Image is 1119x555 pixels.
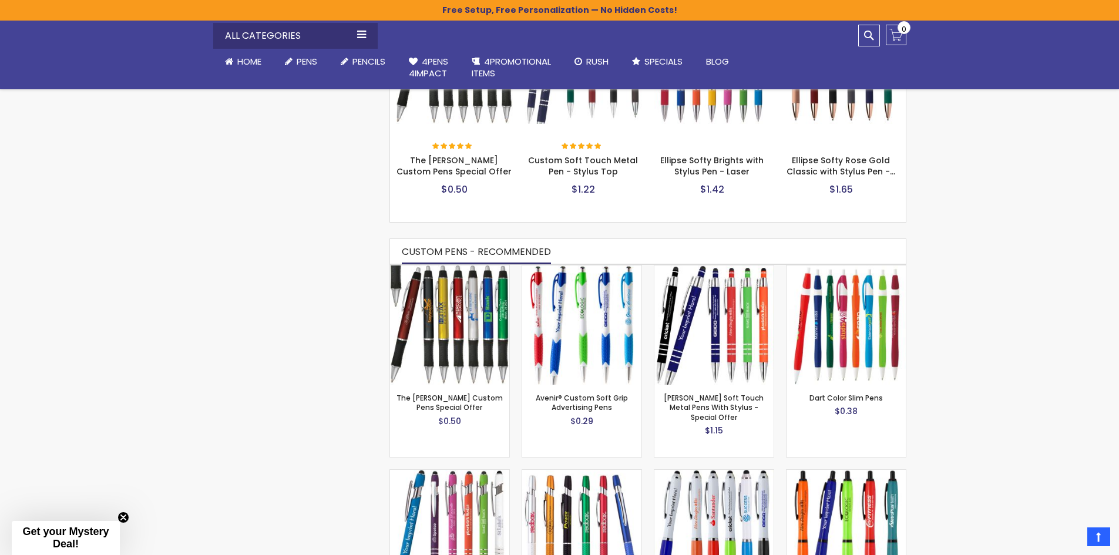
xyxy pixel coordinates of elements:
a: Kimberly Logo Stylus Pens - Special Offer [654,469,774,479]
img: Dart Color slim Pens [787,265,906,385]
span: 0 [902,23,906,35]
a: Custom Soft Touch Metal Pen - Stylus Top [528,154,638,177]
img: Avenir® Custom Soft Grip Advertising Pens [522,265,641,385]
a: Specials [620,49,694,75]
span: $1.22 [572,183,595,196]
a: Escalade Metal-Grip Advertising Pens [522,469,641,479]
button: Close teaser [117,512,129,523]
span: $0.50 [438,415,461,427]
a: Blog [694,49,741,75]
a: [PERSON_NAME] Soft Touch Metal Pens With Stylus - Special Offer [664,393,764,422]
img: The Barton Custom Pens Special Offer [390,265,509,385]
a: Pencils [329,49,397,75]
span: Get your Mystery Deal! [22,526,109,550]
a: Neon-Bright Promo Pens - Special Offer [787,469,906,479]
span: Blog [706,55,729,68]
a: 4PROMOTIONALITEMS [460,49,563,87]
span: $0.38 [835,405,858,417]
span: CUSTOM PENS - RECOMMENDED [402,245,551,258]
a: Home [213,49,273,75]
div: Get your Mystery Deal!Close teaser [12,521,120,555]
div: 100% [432,143,473,151]
a: Celeste Soft Touch Metal Pens With Stylus - Special Offer [654,265,774,275]
a: Ellipse Softy Rose Gold Classic with Stylus Pen -… [787,154,895,177]
div: 100% [562,143,603,151]
a: Avenir® Custom Soft Grip Advertising Pens [536,393,628,412]
a: Pens [273,49,329,75]
a: The Barton Custom Pens Special Offer [390,265,509,275]
a: The [PERSON_NAME] Custom Pens Special Offer [396,154,512,177]
img: Celeste Soft Touch Metal Pens With Stylus - Special Offer [654,265,774,385]
a: Avenir® Custom Soft Grip Advertising Pens [522,265,641,275]
a: The [PERSON_NAME] Custom Pens Special Offer [396,393,503,412]
a: Epic Soft Touch® Custom Pens + Stylus - Special Offer [390,469,509,479]
a: Ellipse Softy Brights with Stylus Pen - Laser [660,154,764,177]
span: Rush [586,55,609,68]
span: $0.29 [570,415,593,427]
span: $1.15 [705,425,723,436]
a: Rush [563,49,620,75]
a: Dart Color slim Pens [787,265,906,275]
a: 4Pens4impact [397,49,460,87]
span: Home [237,55,261,68]
a: Top [1087,527,1110,546]
span: $0.50 [441,183,468,196]
span: Pencils [352,55,385,68]
span: 4Pens 4impact [409,55,448,79]
a: Dart Color Slim Pens [809,393,883,403]
span: Specials [644,55,683,68]
span: $1.42 [700,183,724,196]
span: $1.65 [829,183,853,196]
div: All Categories [213,23,378,49]
span: 4PROMOTIONAL ITEMS [472,55,551,79]
span: Pens [297,55,317,68]
a: 0 [886,25,906,45]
